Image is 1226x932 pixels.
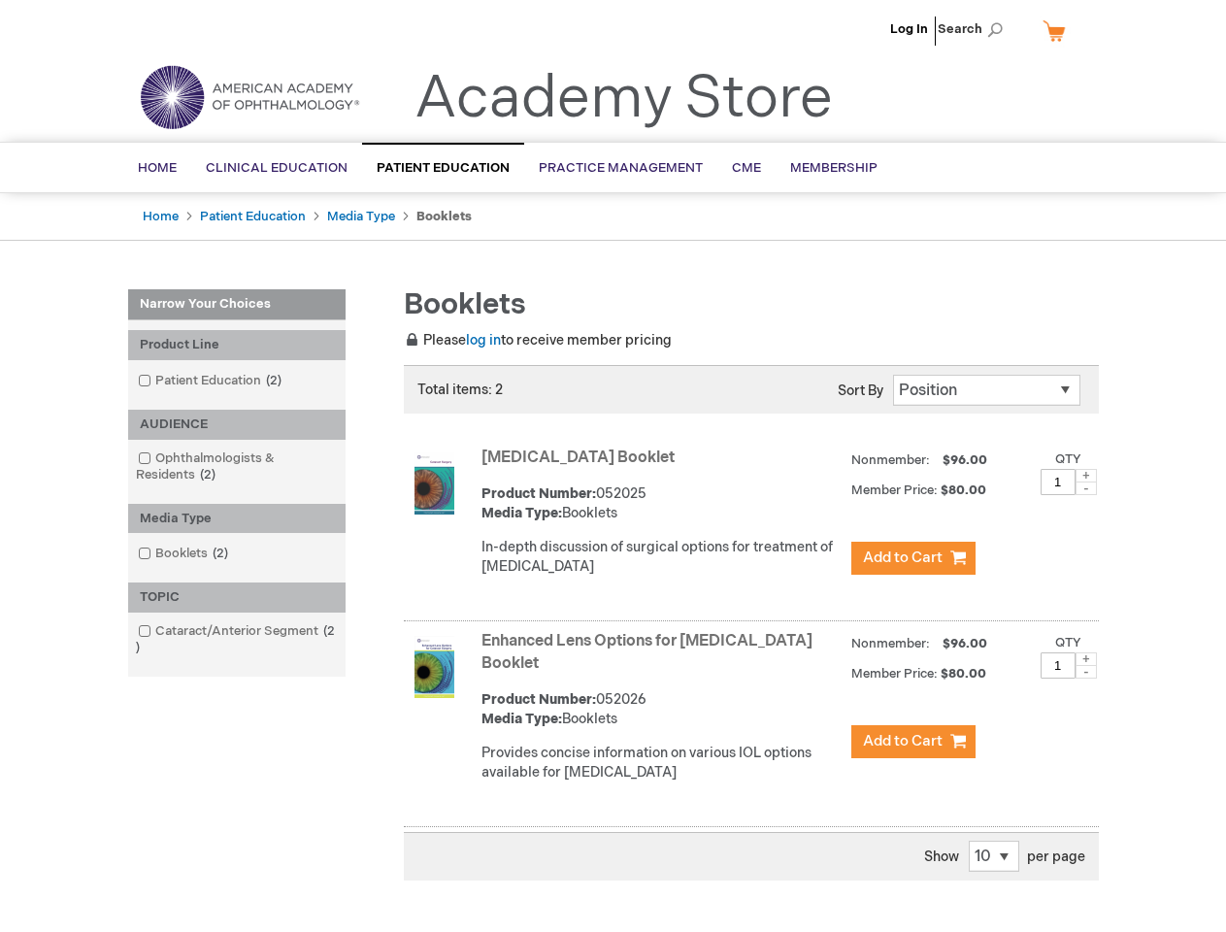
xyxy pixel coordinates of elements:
[208,546,233,561] span: 2
[143,209,179,224] a: Home
[851,542,976,575] button: Add to Cart
[940,636,990,651] span: $96.00
[938,10,1011,49] span: Search
[136,623,335,655] span: 2
[466,332,501,349] a: log in
[195,467,220,483] span: 2
[851,666,938,682] strong: Member Price:
[790,160,878,176] span: Membership
[414,636,454,698] img: Enhanced Lens Options for Cataract Surgery Booklet
[481,691,596,708] strong: Product Number:
[481,744,842,782] div: Provides concise information on various IOL options available for [MEDICAL_DATA]
[481,449,675,467] a: [MEDICAL_DATA] Booklet
[261,373,286,388] span: 2
[481,538,842,577] div: In-depth discussion of surgical options for treatment of [MEDICAL_DATA]
[414,64,833,134] a: Academy Store
[838,383,883,399] label: Sort By
[128,289,346,320] strong: Narrow Your Choices
[851,632,930,656] strong: Nonmember:
[416,209,472,224] strong: Booklets
[863,732,943,750] span: Add to Cart
[128,330,346,360] div: Product Line
[1027,849,1085,865] span: per page
[481,632,812,673] a: Enhanced Lens Options for [MEDICAL_DATA] Booklet
[377,160,510,176] span: Patient Education
[940,452,990,468] span: $96.00
[128,504,346,534] div: Media Type
[404,287,526,322] span: Booklets
[417,382,503,398] span: Total items: 2
[924,849,959,865] span: Show
[851,483,938,498] strong: Member Price:
[128,410,346,440] div: AUDIENCE
[133,372,289,390] a: Patient Education2
[404,332,672,349] span: Please to receive member pricing
[414,452,454,515] img: Cataract Surgery Booklet
[851,725,976,758] button: Add to Cart
[941,666,989,682] span: $80.00
[1055,635,1081,650] label: Qty
[941,483,989,498] span: $80.00
[1055,451,1081,467] label: Qty
[200,209,306,224] a: Patient Education
[133,545,236,563] a: Booklets2
[890,21,928,37] a: Log In
[138,160,177,176] span: Home
[133,449,341,484] a: Ophthalmologists & Residents2
[481,690,842,729] div: 052026 Booklets
[128,582,346,613] div: TOPIC
[481,484,842,523] div: 052025 Booklets
[539,160,703,176] span: Practice Management
[481,485,596,502] strong: Product Number:
[1041,469,1076,495] input: Qty
[481,505,562,521] strong: Media Type:
[851,449,930,473] strong: Nonmember:
[133,622,341,657] a: Cataract/Anterior Segment2
[1041,652,1076,679] input: Qty
[732,160,761,176] span: CME
[327,209,395,224] a: Media Type
[206,160,348,176] span: Clinical Education
[481,711,562,727] strong: Media Type:
[863,549,943,567] span: Add to Cart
